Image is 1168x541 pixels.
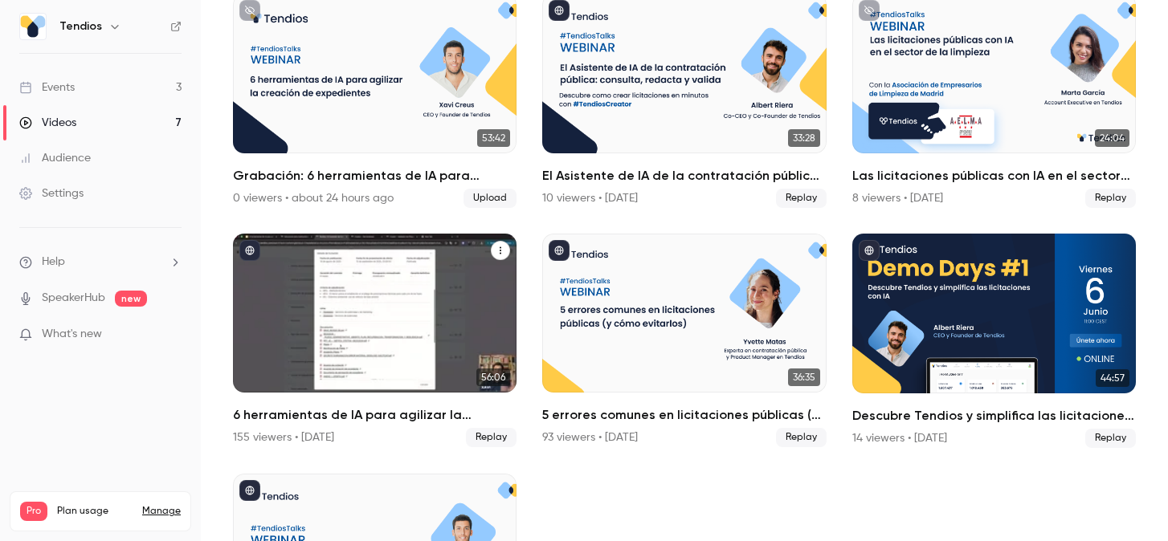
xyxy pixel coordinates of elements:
button: published [239,240,260,261]
span: 56:06 [476,368,510,386]
a: Manage [142,505,181,518]
h6: Tendios [59,18,102,35]
button: published [239,480,260,501]
a: 56:066 herramientas de IA para agilizar la creación de expedientes155 viewers • [DATE]Replay [233,234,517,448]
h2: Descubre Tendios y simplifica las licitaciones con IA [852,406,1136,425]
li: help-dropdown-opener [19,254,182,270]
span: 44:57 [1096,369,1129,387]
div: 155 viewers • [DATE] [233,429,334,445]
h2: Las licitaciones públicas con IA en el sector de la limpieza [852,166,1136,185]
div: 93 viewers • [DATE] [542,429,638,445]
span: Replay [1085,429,1136,448]
img: Tendios [20,14,46,39]
span: Upload [464,189,517,208]
span: Pro [20,502,47,521]
span: Replay [1085,189,1136,208]
h2: 6 herramientas de IA para agilizar la creación de expedientes [233,405,517,425]
div: 14 viewers • [DATE] [852,430,947,446]
li: 5 errores comunes en licitaciones públicas (y cómo evitarlos) [542,234,826,448]
span: Plan usage [57,505,133,518]
h2: Grabación: 6 herramientas de IA para agilizar la creación de expedientes [233,166,517,185]
div: Settings [19,185,84,201]
span: 33:28 [788,129,820,147]
div: Events [19,79,75,96]
span: new [115,291,147,307]
div: 8 viewers • [DATE] [852,190,943,206]
span: What's new [42,326,102,343]
span: 53:42 [477,129,510,147]
h2: 5 errores comunes en licitaciones públicas (y cómo evitarlos) [542,405,826,425]
span: Replay [776,189,827,208]
button: published [549,240,570,261]
div: Videos [19,115,76,131]
a: 44:57Descubre Tendios y simplifica las licitaciones con IA14 viewers • [DATE]Replay [852,234,1136,448]
a: 36:355 errores comunes en licitaciones públicas (y cómo evitarlos)93 viewers • [DATE]Replay [542,234,826,448]
a: SpeakerHub [42,290,105,307]
span: Replay [466,428,517,447]
span: 24:04 [1095,129,1129,147]
div: 0 viewers • about 24 hours ago [233,190,394,206]
li: Descubre Tendios y simplifica las licitaciones con IA [852,234,1136,448]
h2: El Asistente de IA de la contratación pública: consulta, redacta y valida. [542,166,826,185]
span: 36:35 [788,368,820,386]
button: published [859,240,880,261]
span: Help [42,254,65,270]
span: Replay [776,428,827,447]
div: Audience [19,150,91,166]
li: 6 herramientas de IA para agilizar la creación de expedientes [233,234,517,448]
div: 10 viewers • [DATE] [542,190,638,206]
iframe: Noticeable Trigger [162,327,182,342]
